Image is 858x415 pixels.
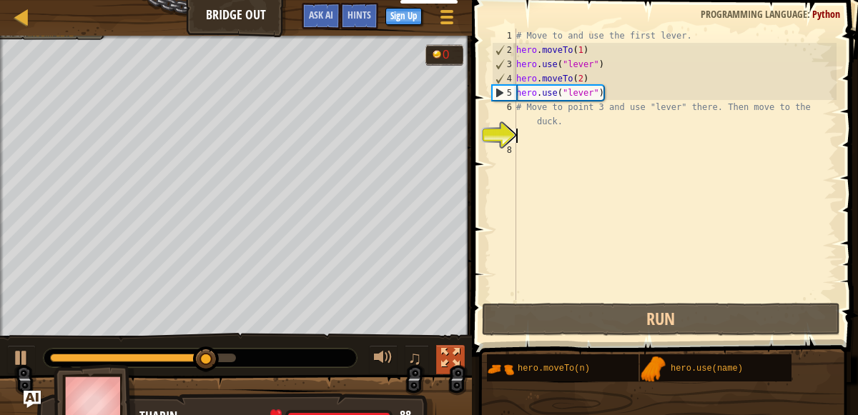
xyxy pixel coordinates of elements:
[425,44,463,66] div: Team 'humans' has 0 gold.
[7,345,36,374] button: Ctrl + P: Play
[492,143,516,157] div: 8
[492,29,516,43] div: 1
[492,100,516,129] div: 6
[493,71,516,86] div: 4
[302,3,340,29] button: Ask AI
[443,49,457,61] div: 0
[405,345,429,374] button: ♫
[369,345,398,374] button: Adjust volume
[640,356,667,383] img: portrait.png
[807,7,812,21] span: :
[429,3,465,36] button: Show game menu
[671,364,743,374] span: hero.use(name)
[487,356,514,383] img: portrait.png
[492,129,516,143] div: 7
[482,303,840,336] button: Run
[436,345,465,374] button: Toggle fullscreen
[309,8,333,21] span: Ask AI
[812,7,840,21] span: Python
[347,8,371,21] span: Hints
[493,86,516,100] div: 5
[493,43,516,57] div: 2
[518,364,590,374] span: hero.moveTo(n)
[701,7,807,21] span: Programming language
[24,391,41,408] button: Ask AI
[385,8,422,25] button: Sign Up
[493,57,516,71] div: 3
[408,347,422,369] span: ♫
